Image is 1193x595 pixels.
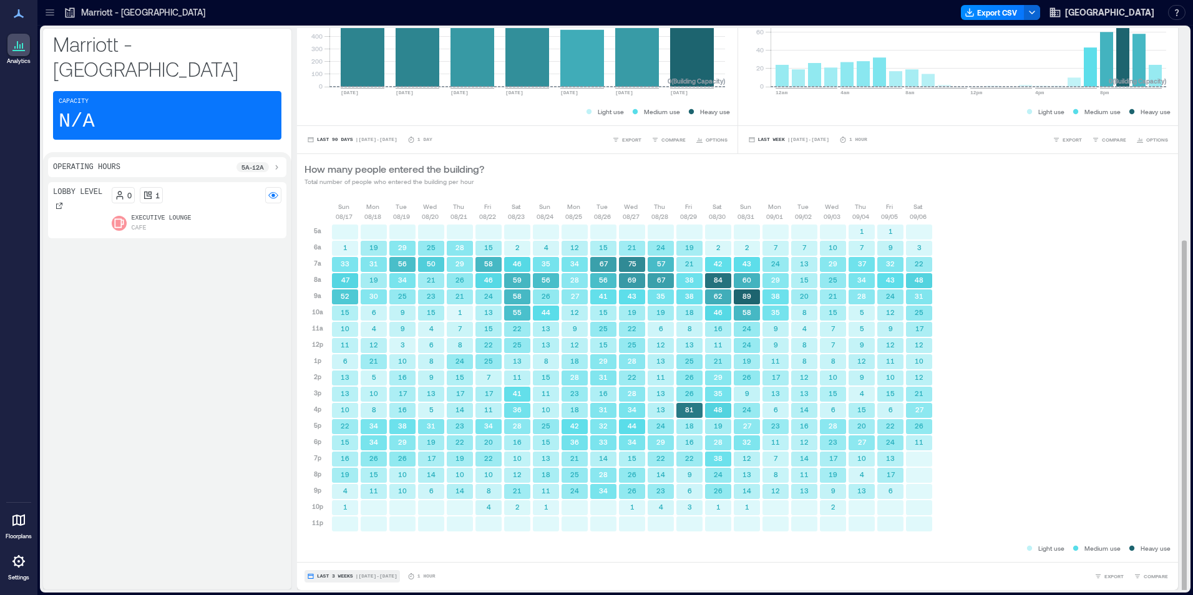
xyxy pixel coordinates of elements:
text: 11 [714,341,723,349]
text: 29 [599,357,608,365]
p: 1 Day [417,136,432,143]
p: 09/06 [910,211,927,221]
text: 9 [429,373,434,381]
a: Settings [4,546,34,585]
tspan: 400 [311,32,323,40]
text: 15 [427,308,436,316]
span: OPTIONS [1146,136,1168,143]
p: Cafe [132,223,147,233]
tspan: 40 [756,46,763,54]
text: 42 [714,259,723,268]
text: 11 [341,341,349,349]
text: 22 [484,341,493,349]
text: 4 [802,324,807,332]
text: 19 [369,243,378,251]
p: 09/05 [881,211,898,221]
text: 38 [685,292,694,300]
text: 43 [886,276,895,284]
text: 15 [800,276,809,284]
text: 31 [369,259,378,268]
text: 29 [829,259,837,268]
text: 32 [886,259,895,268]
text: 20 [800,292,809,300]
p: 1 Hour [849,136,867,143]
p: Light use [1038,107,1064,117]
text: 15 [484,324,493,332]
span: COMPARE [661,136,686,143]
text: 28 [857,292,866,300]
text: 60 [743,276,751,284]
text: 75 [628,259,636,268]
text: 38 [685,276,694,284]
tspan: 20 [756,64,763,72]
p: 12p [312,339,323,349]
text: 12 [915,341,923,349]
button: OPTIONS [693,133,730,146]
p: 6a [314,242,321,252]
text: 12pm [970,90,982,95]
text: 22 [628,324,636,332]
text: 28 [455,243,464,251]
text: 55 [513,308,522,316]
text: 9 [774,341,778,349]
p: 09/01 [766,211,783,221]
p: 08/19 [393,211,410,221]
text: 15 [599,243,608,251]
tspan: 60 [756,28,763,36]
text: 3 [401,341,405,349]
p: Operating Hours [53,162,120,172]
p: Heavy use [700,107,730,117]
text: 1 [343,243,348,251]
span: [GEOGRAPHIC_DATA] [1065,6,1154,19]
p: 08/17 [336,211,353,221]
text: 41 [599,292,608,300]
tspan: 100 [311,70,323,77]
button: EXPORT [1092,570,1126,583]
text: 6 [343,357,348,365]
text: 10 [915,357,923,365]
text: 24 [455,357,464,365]
button: COMPARE [649,133,688,146]
text: 6 [659,324,663,332]
text: 19 [369,276,378,284]
p: Thu [855,201,866,211]
text: 4pm [1035,90,1044,95]
p: 08/23 [508,211,525,221]
text: 29 [398,243,407,251]
p: Sun [539,201,550,211]
text: 27 [571,292,580,300]
text: 13 [484,308,493,316]
text: 15 [484,243,493,251]
text: 2 [745,243,749,251]
p: 08/27 [623,211,640,221]
text: 24 [484,292,493,300]
button: OPTIONS [1134,133,1171,146]
text: 21 [427,276,436,284]
p: 11a [312,323,323,333]
text: 7 [831,324,835,332]
text: 29 [455,259,464,268]
text: 12 [570,243,579,251]
text: 58 [743,308,751,316]
text: 25 [427,243,436,251]
text: 56 [398,259,407,268]
button: EXPORT [1050,133,1084,146]
p: Mon [567,201,580,211]
p: 08/31 [738,211,754,221]
p: Thu [453,201,464,211]
text: 13 [542,341,550,349]
text: 18 [685,308,694,316]
text: 8 [544,357,548,365]
text: 21 [628,243,636,251]
text: 19 [743,357,751,365]
text: 1 [889,227,893,235]
text: 33 [341,259,349,268]
text: 9 [774,324,778,332]
p: 9a [314,291,321,301]
text: 4 [372,324,376,332]
text: 43 [628,292,636,300]
p: 08/26 [594,211,611,221]
p: How many people entered the building? [304,162,484,177]
text: 35 [771,308,780,316]
p: 0 [127,190,132,200]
